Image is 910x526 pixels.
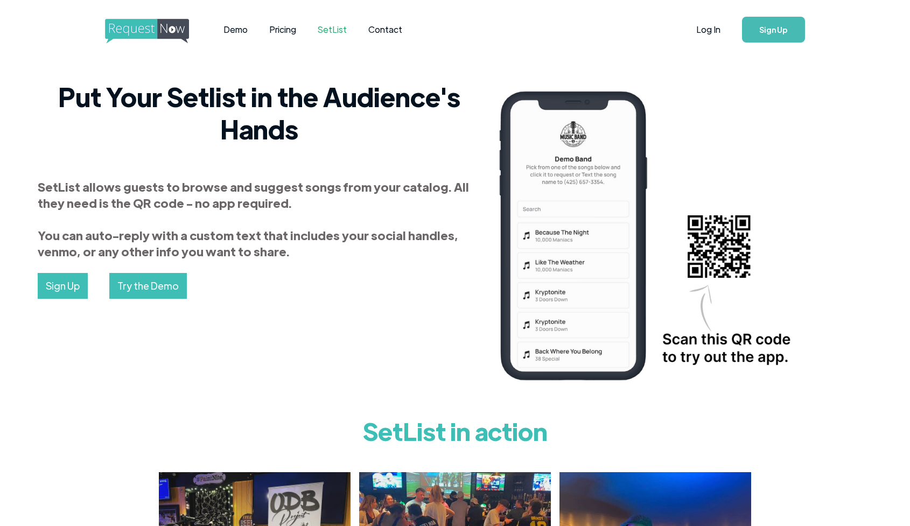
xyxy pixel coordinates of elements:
a: Log In [685,11,731,48]
img: requestnow logo [105,19,209,44]
a: Contact [358,13,413,46]
a: Sign Up [742,17,805,43]
a: SetList [307,13,358,46]
a: Demo [213,13,258,46]
a: Pricing [258,13,307,46]
a: Sign Up [38,273,88,299]
h2: Put Your Setlist in the Audience's Hands [38,80,481,145]
a: Try the Demo [109,273,187,299]
strong: SetList allows guests to browse and suggest songs from your catalog. All they need is the QR code... [38,179,469,259]
h1: SetList in action [159,409,751,452]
